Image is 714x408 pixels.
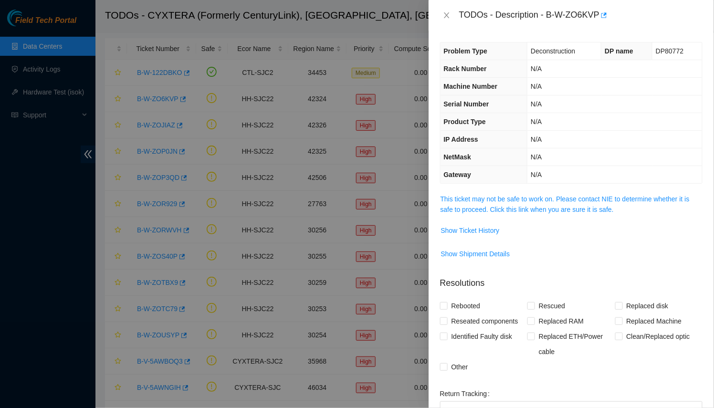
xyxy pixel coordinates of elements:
[531,65,542,73] span: N/A
[656,47,683,55] span: DP80772
[441,249,510,259] span: Show Shipment Details
[444,83,498,90] span: Machine Number
[441,223,500,238] button: Show Ticket History
[531,136,542,143] span: N/A
[535,329,615,359] span: Replaced ETH/Power cable
[531,47,575,55] span: Deconstruction
[623,314,686,329] span: Replaced Machine
[459,8,703,23] div: TODOs - Description - B-W-ZO6KVP
[444,136,478,143] span: IP Address
[531,171,542,178] span: N/A
[623,329,694,344] span: Clean/Replaced optic
[535,298,569,314] span: Rescued
[535,314,588,329] span: Replaced RAM
[448,329,516,344] span: Identified Faulty disk
[605,47,633,55] span: DP name
[444,118,486,126] span: Product Type
[448,298,484,314] span: Rebooted
[440,386,494,401] label: Return Tracking
[443,11,451,19] span: close
[441,225,500,236] span: Show Ticket History
[444,47,488,55] span: Problem Type
[444,153,472,161] span: NetMask
[448,359,472,375] span: Other
[444,65,487,73] span: Rack Number
[531,83,542,90] span: N/A
[531,118,542,126] span: N/A
[440,269,703,290] p: Resolutions
[441,246,511,262] button: Show Shipment Details
[531,100,542,108] span: N/A
[444,100,489,108] span: Serial Number
[448,314,522,329] span: Reseated components
[531,153,542,161] span: N/A
[440,11,453,20] button: Close
[623,298,672,314] span: Replaced disk
[444,171,472,178] span: Gateway
[441,195,690,213] a: This ticket may not be safe to work on. Please contact NIE to determine whether it is safe to pro...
